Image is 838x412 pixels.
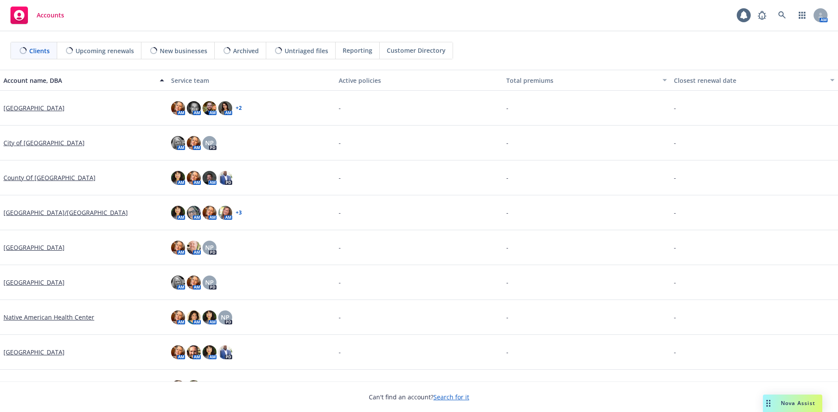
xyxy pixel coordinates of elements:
img: photo [171,276,185,289]
img: photo [187,206,201,220]
span: - [339,243,341,252]
a: Report a Bug [753,7,771,24]
a: [GEOGRAPHIC_DATA] [3,278,65,287]
span: Can't find an account? [369,392,469,402]
span: - [506,347,508,357]
span: Reporting [343,46,372,55]
img: photo [187,241,201,255]
span: - [339,173,341,182]
img: photo [218,206,232,220]
a: Accounts [7,3,68,27]
div: Account name, DBA [3,76,155,85]
span: - [674,347,676,357]
img: photo [203,206,216,220]
div: Drag to move [763,395,774,412]
span: Customer Directory [387,46,446,55]
span: - [339,103,341,112]
img: photo [171,380,185,394]
a: [GEOGRAPHIC_DATA] [3,347,65,357]
img: photo [171,171,185,185]
div: Closest renewal date [674,76,825,85]
button: Service team [168,70,335,91]
img: photo [203,171,216,185]
button: Total premiums [503,70,670,91]
img: photo [187,380,201,394]
span: Nova Assist [781,399,815,407]
span: Accounts [37,12,64,19]
div: Total premiums [506,76,657,85]
span: New businesses [160,46,207,55]
span: - [506,103,508,112]
span: NP [221,313,230,322]
img: photo [171,241,185,255]
a: Native American Health Center [3,313,94,322]
img: photo [203,345,216,359]
button: Nova Assist [763,395,822,412]
img: photo [171,101,185,115]
a: County Of [GEOGRAPHIC_DATA] [3,173,96,182]
img: photo [187,171,201,185]
span: - [674,243,676,252]
img: photo [187,276,201,289]
span: - [339,313,341,322]
span: - [339,208,341,217]
a: Search for it [433,393,469,401]
img: photo [187,310,201,324]
a: + 2 [236,106,242,111]
span: Untriaged files [285,46,328,55]
a: [GEOGRAPHIC_DATA]/[GEOGRAPHIC_DATA] [3,208,128,217]
a: City of [GEOGRAPHIC_DATA] [3,138,85,147]
span: - [674,313,676,322]
button: Active policies [335,70,503,91]
img: photo [218,345,232,359]
img: photo [218,101,232,115]
div: Active policies [339,76,499,85]
span: - [339,278,341,287]
img: photo [203,101,216,115]
img: photo [171,345,185,359]
span: Clients [29,46,50,55]
a: + 3 [236,210,242,215]
a: Search [773,7,791,24]
span: Archived [233,46,259,55]
div: Service team [171,76,332,85]
span: NP [205,278,214,287]
span: - [674,208,676,217]
span: - [506,208,508,217]
img: photo [203,310,216,324]
span: - [339,347,341,357]
span: - [674,173,676,182]
span: - [674,103,676,112]
img: photo [218,171,232,185]
span: NP [205,138,214,147]
span: Upcoming renewals [76,46,134,55]
button: Closest renewal date [670,70,838,91]
span: - [506,243,508,252]
span: - [506,313,508,322]
span: - [674,278,676,287]
span: NP [205,243,214,252]
a: Switch app [793,7,811,24]
img: photo [171,136,185,150]
span: - [506,173,508,182]
span: - [674,138,676,147]
span: - [339,138,341,147]
img: photo [171,310,185,324]
img: photo [187,345,201,359]
img: photo [187,101,201,115]
img: photo [171,206,185,220]
img: photo [187,136,201,150]
a: [GEOGRAPHIC_DATA] [3,243,65,252]
span: - [506,278,508,287]
span: - [506,138,508,147]
a: [GEOGRAPHIC_DATA] [3,103,65,112]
